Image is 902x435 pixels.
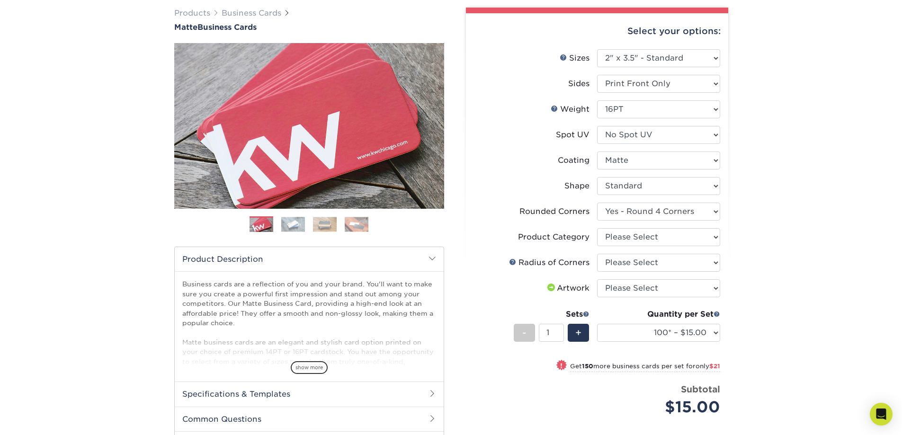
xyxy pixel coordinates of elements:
[473,13,721,49] div: Select your options:
[174,23,444,32] a: MatteBusiness Cards
[597,309,720,320] div: Quantity per Set
[2,406,80,432] iframe: Google Customer Reviews
[560,53,589,64] div: Sizes
[709,363,720,370] span: $21
[518,231,589,243] div: Product Category
[250,213,273,237] img: Business Cards 01
[175,407,444,431] h2: Common Questions
[182,279,436,414] p: Business cards are a reflection of you and your brand. You'll want to make sure you create a powe...
[604,396,720,418] div: $15.00
[551,104,589,115] div: Weight
[575,326,581,340] span: +
[696,363,720,370] span: only
[174,9,210,18] a: Products
[545,283,589,294] div: Artwork
[291,361,328,374] span: show more
[560,361,563,371] span: !
[174,23,197,32] span: Matte
[522,326,527,340] span: -
[175,247,444,271] h2: Product Description
[558,155,589,166] div: Coating
[222,9,281,18] a: Business Cards
[175,382,444,406] h2: Specifications & Templates
[174,23,444,32] h1: Business Cards
[514,309,589,320] div: Sets
[509,257,589,268] div: Radius of Corners
[564,180,589,192] div: Shape
[345,217,368,231] img: Business Cards 04
[281,217,305,231] img: Business Cards 02
[582,363,593,370] strong: 150
[681,384,720,394] strong: Subtotal
[570,363,720,372] small: Get more business cards per set for
[568,78,589,89] div: Sides
[519,206,589,217] div: Rounded Corners
[870,403,893,426] div: Open Intercom Messenger
[556,129,589,141] div: Spot UV
[313,217,337,231] img: Business Cards 03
